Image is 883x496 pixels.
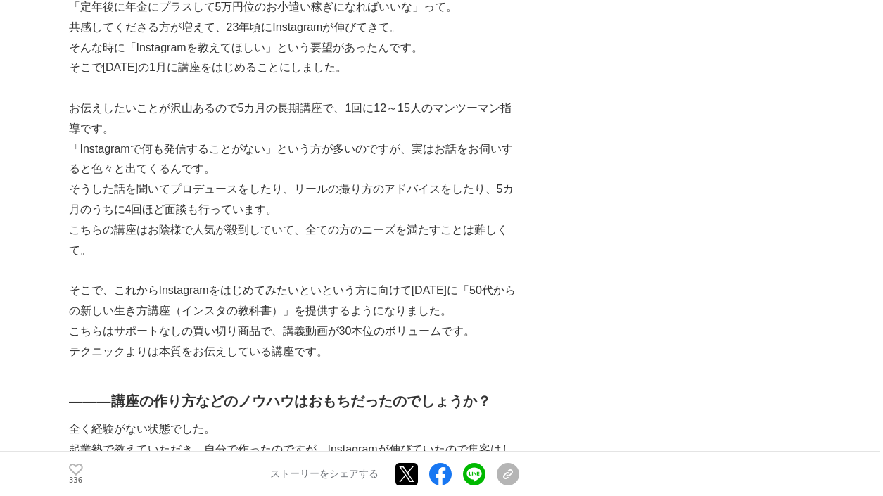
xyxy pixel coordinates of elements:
[69,58,519,78] p: そこで[DATE]の1月に講座をはじめることにしました。
[69,440,519,481] p: 起業塾で教えていただき、自分で作ったのですが、Instagramが伸びていたので集客はしやすかったです。
[69,38,519,58] p: そんな時に「Instagramを教えてほしい」という要望があったんです。
[69,322,519,342] p: こちらはサポートなしの買い切り商品で、講義動画が30本位のボリュームです。
[69,139,519,180] p: 「Instagramで何も発信することがない」という方が多いのですが、実はお話をお伺いすると色々と出てくるんです。
[69,18,519,38] p: 共感してくださる方が増えて、23年頃にInstagramが伸びてきて。
[69,98,519,139] p: お伝えしたいことが沢山あるので5カ月の長期講座で、1回に12～15人のマンツーマン指導です。
[69,419,519,440] p: 全く経験がない状態でした。
[69,179,519,220] p: そうした話を聞いてプロデュースをしたり、リールの撮り方のアドバイスをしたり、5カ月のうちに4回ほど面談も行っています。
[69,342,519,362] p: テクニックよりは本質をお伝えしている講座です。
[270,468,379,481] p: ストーリーをシェアする
[69,281,519,322] p: そこで、これからInstagramをはじめてみたいといという方に向けて[DATE]に「50代からの新しい生き方講座（インスタの教科書）」を提供するようになりました。
[69,220,519,261] p: こちらの講座はお陰様で人気が殺到していて、全ての方のニーズを満たすことは難しくて。
[69,477,83,484] p: 336
[69,393,491,409] strong: ―――講座の作り方などのノウハウはおもちだったのでしょうか？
